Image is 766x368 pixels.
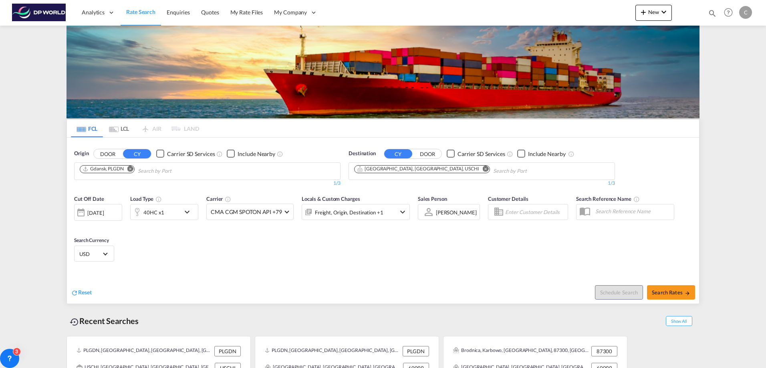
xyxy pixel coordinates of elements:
[182,207,196,217] md-icon: icon-chevron-down
[79,250,102,258] span: USD
[12,4,66,22] img: c08ca190194411f088ed0f3ba295208c.png
[123,149,151,158] button: CY
[167,150,215,158] div: Carrier SD Services
[591,205,674,217] input: Search Reference Name
[265,346,401,356] div: PLGDN, Gdansk, Poland, Eastern Europe , Europe
[70,317,79,327] md-icon: icon-backup-restore
[130,196,162,202] span: Load Type
[238,150,275,158] div: Include Nearby
[277,151,283,157] md-icon: Unchecked: Ignores neighbouring ports when fetching rates.Checked : Includes neighbouring ports w...
[74,237,109,243] span: Search Currency
[71,120,199,137] md-pagination-wrapper: Use the left and right arrow keys to navigate between tabs
[722,6,739,20] div: Help
[79,248,110,260] md-select: Select Currency: $ USDUnited States Dollar
[67,138,699,304] div: OriginDOOR CY Checkbox No InkUnchecked: Search for CY (Container Yard) services for all selected ...
[478,166,490,174] button: Remove
[398,207,407,217] md-icon: icon-chevron-down
[126,8,155,15] span: Rate Search
[74,150,89,158] span: Origin
[122,166,134,174] button: Remove
[87,209,104,216] div: [DATE]
[67,26,699,118] img: LCL+%26+FCL+BACKGROUND.png
[349,150,376,158] span: Destination
[488,196,528,202] span: Customer Details
[403,346,429,356] div: PLGDN
[103,120,135,137] md-tab-item: LCL
[413,149,441,158] button: DOOR
[77,346,212,356] div: PLGDN, Gdansk, Poland, Eastern Europe , Europe
[167,9,190,16] span: Enquiries
[659,7,669,17] md-icon: icon-chevron-down
[83,166,125,172] div: Press delete to remove this chip.
[74,196,104,202] span: Cut Off Date
[130,204,198,220] div: 40HC x1icon-chevron-down
[652,289,690,296] span: Search Rates
[206,196,231,202] span: Carrier
[353,163,572,178] md-chips-wrap: Chips container. Use arrow keys to select chips.
[739,6,752,19] div: C
[138,165,214,178] input: Chips input.
[507,151,513,157] md-icon: Unchecked: Search for CY (Container Yard) services for all selected carriers.Checked : Search for...
[591,346,617,356] div: 87300
[156,150,215,158] md-checkbox: Checkbox No Ink
[74,180,341,187] div: 1/3
[418,196,447,202] span: Sales Person
[227,150,275,158] md-checkbox: Checkbox No Ink
[384,149,412,158] button: CY
[635,5,672,21] button: icon-plus 400-fgNewicon-chevron-down
[143,207,164,218] div: 40HC x1
[722,6,735,19] span: Help
[83,166,124,172] div: Gdansk, PLGDN
[639,9,669,15] span: New
[576,196,640,202] span: Search Reference Name
[71,289,78,296] md-icon: icon-refresh
[595,285,643,300] button: Note: By default Schedule search will only considerorigin ports, destination ports and cut off da...
[74,204,122,221] div: [DATE]
[685,290,690,296] md-icon: icon-arrow-right
[633,196,640,202] md-icon: Your search will be saved by the below given name
[155,196,162,202] md-icon: icon-information-outline
[274,8,307,16] span: My Company
[568,151,574,157] md-icon: Unchecked: Ignores neighbouring ports when fetching rates.Checked : Includes neighbouring ports w...
[357,166,479,172] div: Chicago, IL, USCHI
[214,346,241,356] div: PLGDN
[453,346,589,356] div: Brodnica, Karbowo, Kujawsko-Pomorskie, 87300, Poland, Eastern Europe, Europe
[211,208,282,216] span: CMA CGM SPOTON API +79
[639,7,648,17] md-icon: icon-plus 400-fg
[458,150,505,158] div: Carrier SD Services
[435,206,478,218] md-select: Sales Person: Courtney Hebert
[225,196,231,202] md-icon: The selected Trucker/Carrierwill be displayed in the rate results If the rates are from another f...
[74,220,80,231] md-datepicker: Select
[302,204,410,220] div: Freight Origin Destination Factory Stuffingicon-chevron-down
[517,150,566,158] md-checkbox: Checkbox No Ink
[493,165,569,178] input: Chips input.
[230,9,263,16] span: My Rate Files
[71,288,92,297] div: icon-refreshReset
[315,207,383,218] div: Freight Origin Destination Factory Stuffing
[647,285,695,300] button: Search Ratesicon-arrow-right
[528,150,566,158] div: Include Nearby
[447,150,505,158] md-checkbox: Checkbox No Ink
[349,180,615,187] div: 1/3
[708,9,717,18] md-icon: icon-magnify
[79,163,217,178] md-chips-wrap: Chips container. Use arrow keys to select chips.
[505,206,565,218] input: Enter Customer Details
[67,312,142,330] div: Recent Searches
[82,8,105,16] span: Analytics
[666,316,692,326] span: Show All
[71,120,103,137] md-tab-item: FCL
[216,151,223,157] md-icon: Unchecked: Search for CY (Container Yard) services for all selected carriers.Checked : Search for...
[357,166,481,172] div: Press delete to remove this chip.
[436,209,477,216] div: [PERSON_NAME]
[302,196,360,202] span: Locals & Custom Charges
[201,9,219,16] span: Quotes
[708,9,717,21] div: icon-magnify
[78,289,92,296] span: Reset
[94,149,122,158] button: DOOR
